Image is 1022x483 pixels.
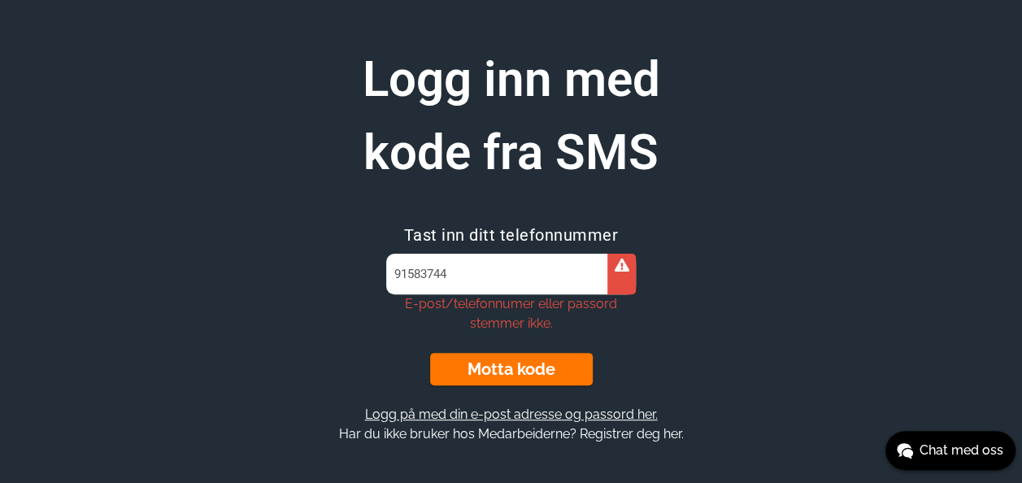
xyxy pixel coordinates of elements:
[334,425,689,442] button: Har du ikke bruker hos Medarbeiderne? Registrer deg her.
[615,259,629,272] i: E-post/telefonnumer eller passord stemmer ikke.
[885,431,1015,470] button: Chat med oss
[430,353,593,385] button: Motta kode
[360,406,663,423] button: Logg på med din e-post adresse og passord her.
[386,294,636,333] div: E-post/telefonnumer eller passord stemmer ikke.
[920,441,1003,460] span: Chat med oss
[308,43,715,189] h1: Logg inn med kode fra SMS
[404,225,619,245] span: Tast inn ditt telefonnummer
